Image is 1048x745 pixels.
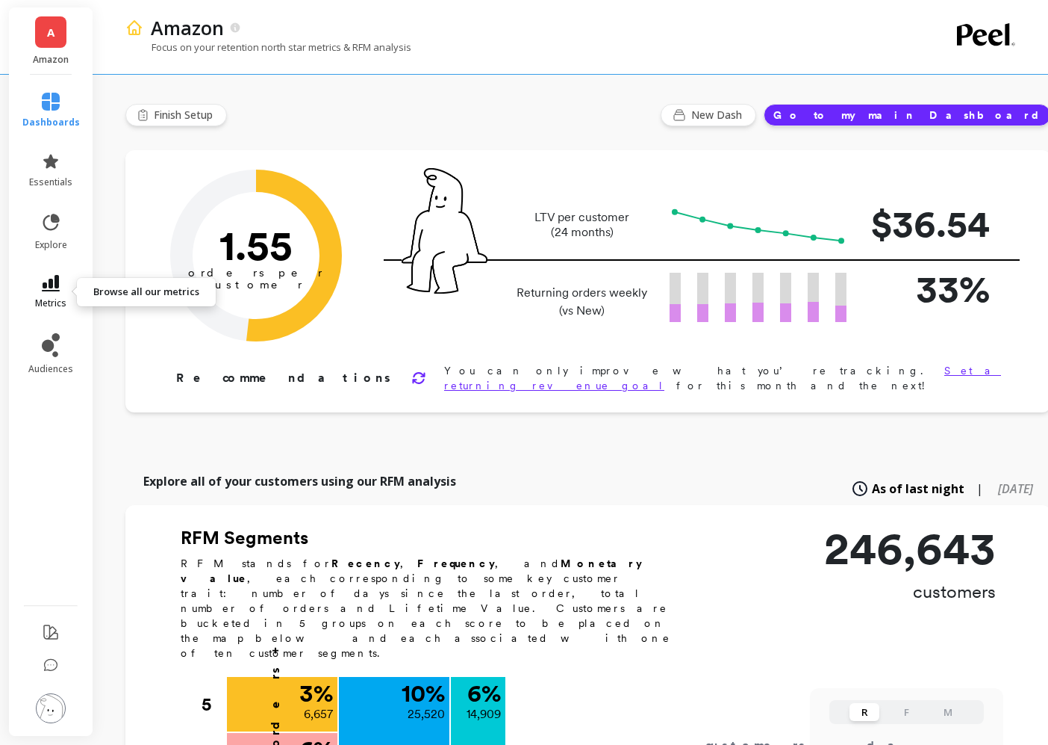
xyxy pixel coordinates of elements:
p: Recommendations [176,369,393,387]
button: New Dash [661,104,756,126]
span: explore [35,239,67,251]
span: As of last night [872,480,964,498]
span: dashboards [22,117,80,129]
p: $36.54 [870,196,990,252]
p: Explore all of your customers using our RFM analysis [143,472,456,490]
span: metrics [35,297,66,309]
p: 33% [870,261,990,317]
button: Finish Setup [125,104,227,126]
p: 25,520 [408,705,445,723]
span: essentials [29,176,72,188]
tspan: customer [209,278,304,291]
p: customers [824,580,996,604]
button: F [891,703,921,721]
tspan: orders per [188,266,324,279]
button: M [933,703,963,721]
p: 6,657 [304,705,333,723]
span: [DATE] [998,480,1033,497]
p: 10 % [402,681,445,705]
p: 3 % [299,681,333,705]
p: Amazon [151,15,224,40]
span: | [976,480,983,498]
img: pal seatted on line [402,168,487,294]
span: Finish Setup [154,108,217,123]
p: 246,643 [824,526,996,571]
button: R [849,703,879,721]
span: New Dash [691,108,746,123]
b: Frequency [417,557,495,569]
p: You can only improve what you’re tracking. for this month and the next! [444,363,1003,393]
p: Focus on your retention north star metrics & RFM analysis [125,40,411,54]
div: 5 [202,677,225,732]
text: 1.55 [219,220,293,270]
p: Amazon [24,54,78,66]
p: 6 % [467,681,501,705]
h2: RFM Segments [181,526,688,550]
span: audiences [28,363,73,375]
span: A [47,24,54,41]
p: LTV per customer (24 months) [512,210,652,240]
p: RFM stands for , , and , each corresponding to some key customer trait: number of days since the ... [181,556,688,661]
p: Returning orders weekly (vs New) [512,284,652,320]
p: 14,909 [467,705,501,723]
img: header icon [125,19,143,37]
b: Recency [331,557,400,569]
img: profile picture [36,693,66,723]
